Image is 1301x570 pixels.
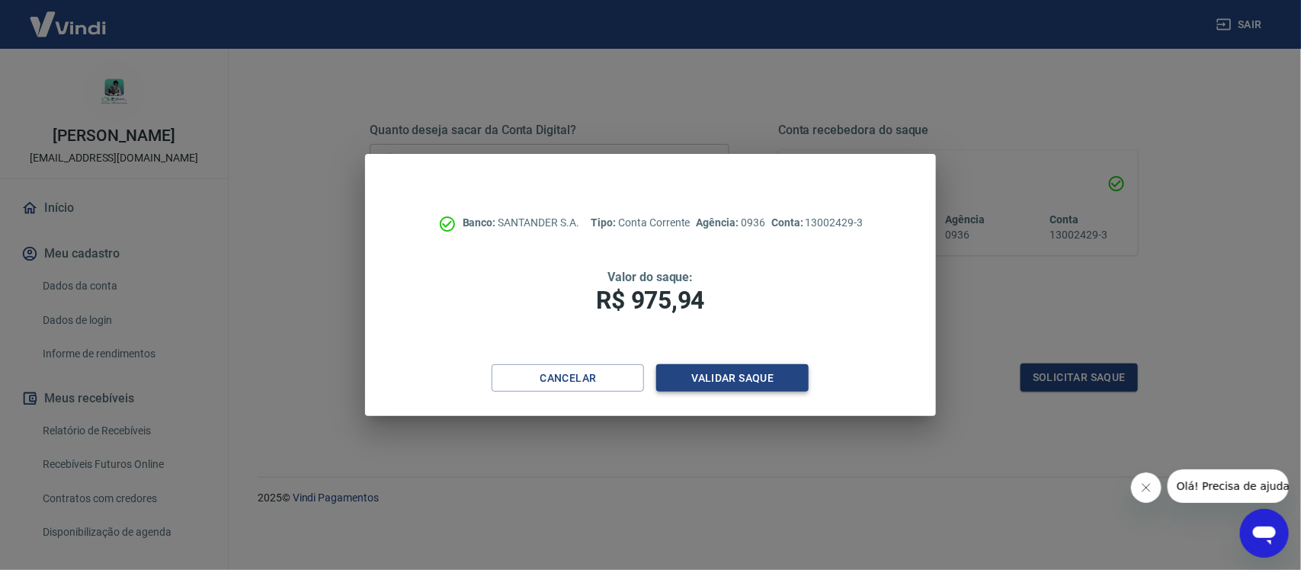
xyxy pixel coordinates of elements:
iframe: Fechar mensagem [1131,472,1162,503]
button: Cancelar [492,364,644,392]
span: Olá! Precisa de ajuda? [9,11,128,23]
span: Banco: [463,216,498,229]
span: Tipo: [591,216,619,229]
iframe: Mensagem da empresa [1168,469,1289,503]
span: R$ 975,94 [597,286,705,315]
p: 0936 [697,215,765,231]
iframe: Botão para abrir a janela de mensagens [1240,509,1289,558]
p: SANTANDER S.A. [463,215,579,231]
button: Validar saque [656,364,809,392]
span: Agência: [697,216,742,229]
span: Valor do saque: [607,270,693,284]
p: Conta Corrente [591,215,691,231]
p: 13002429-3 [771,215,863,231]
span: Conta: [771,216,806,229]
